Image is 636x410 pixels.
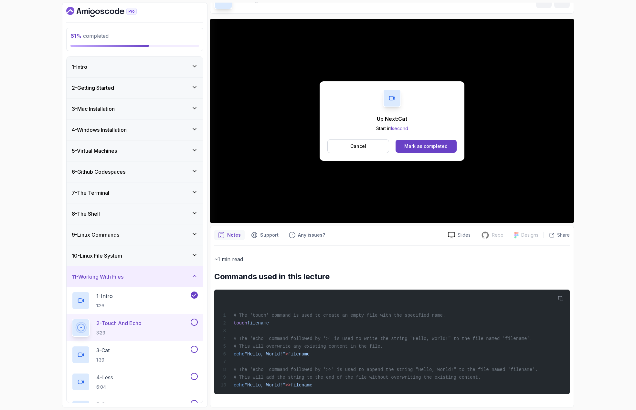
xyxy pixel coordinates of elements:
[245,383,285,388] span: "Hello, World!"
[260,232,279,238] p: Support
[67,224,203,245] button: 9-Linux Commands
[72,147,117,155] h3: 5 - Virtual Machines
[327,139,389,153] button: Cancel
[443,232,476,239] a: Slides
[72,63,87,71] h3: 1 - Intro
[210,19,574,223] iframe: 2 - touch and echo
[72,252,122,260] h3: 10 - Linux File System
[234,383,245,388] span: echo
[72,231,119,239] h3: 9 - Linux Commands
[234,352,245,357] span: echo
[245,352,285,357] span: "Hello, World!"
[390,126,408,131] span: 1 second
[67,77,203,98] button: 2-Getting Started
[544,232,570,238] button: Share
[404,143,448,149] div: Mark as completed
[67,119,203,140] button: 4-Windows Installation
[234,313,445,318] span: # The 'touch' command is used to create an empty file with the specified name.
[96,374,113,381] p: 4 - Less
[557,232,570,238] p: Share
[291,383,312,388] span: filename
[247,321,269,326] span: filename
[67,140,203,161] button: 5-Virtual Machines
[96,302,113,309] p: 1:26
[72,319,198,337] button: 2-Touch And Echo3:29
[396,140,457,153] button: Mark as completed
[72,210,100,218] h3: 8 - The Shell
[96,292,113,300] p: 1 - Intro
[214,272,570,282] h2: Commands used in this lecture
[72,373,198,391] button: 4-Less6:04
[234,344,383,349] span: # This will overwrite any existing content in the file.
[67,98,203,119] button: 3-Mac Installation
[96,346,110,354] p: 3 - Cat
[67,161,203,182] button: 6-Github Codespaces
[492,232,503,238] p: Repo
[72,273,123,281] h3: 11 - Working With Files
[234,367,538,372] span: # The 'echo' command followed by '>>' is used to append the string "Hello, World!" to the file na...
[96,384,113,390] p: 6:04
[376,115,408,123] p: Up Next: Cat
[234,336,532,341] span: # The 'echo' command followed by '>' is used to write the string "Hello, World!" to the file name...
[285,230,329,240] button: Feedback button
[70,33,82,39] span: 61 %
[67,203,203,224] button: 8-The Shell
[72,105,115,113] h3: 3 - Mac Installation
[96,357,110,363] p: 1:39
[285,383,291,388] span: >>
[227,232,241,238] p: Notes
[96,330,142,336] p: 3:29
[298,232,325,238] p: Any issues?
[234,321,247,326] span: touch
[214,255,570,264] p: ~1 min read
[72,84,114,92] h3: 2 - Getting Started
[376,125,408,132] p: Start in
[521,232,538,238] p: Designs
[67,266,203,287] button: 11-Working With Files
[285,352,288,357] span: >
[288,352,310,357] span: filename
[67,182,203,203] button: 7-The Terminal
[67,245,203,266] button: 10-Linux File System
[350,143,366,149] p: Cancel
[72,346,198,364] button: 3-Cat1:39
[72,168,125,176] h3: 6 - Github Codespaces
[72,292,198,310] button: 1-Intro1:26
[67,56,203,77] button: 1-Intro
[247,230,282,240] button: Support button
[96,319,142,327] p: 2 - Touch And Echo
[70,33,109,39] span: completed
[458,232,471,238] p: Slides
[72,189,109,197] h3: 7 - The Terminal
[214,230,245,240] button: notes button
[96,401,108,408] p: 5 - Cp
[72,126,127,134] h3: 4 - Windows Installation
[66,7,152,17] a: Dashboard
[234,375,481,380] span: # This will add the string to the end of the file without overwriting the existing content.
